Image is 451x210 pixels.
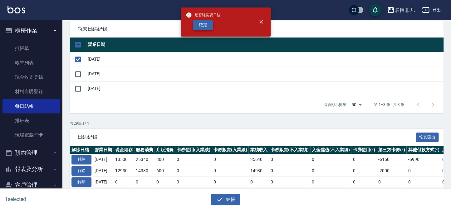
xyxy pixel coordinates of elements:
[175,187,212,199] td: 0
[70,121,444,126] p: 共 29 筆, 1 / 1
[377,176,407,187] td: 0
[248,154,269,165] td: 25640
[186,12,221,18] span: 是否確認要日結
[134,187,155,199] td: 14389
[2,22,60,39] button: 櫃檯作業
[2,145,60,161] button: 預約管理
[310,154,351,165] td: 0
[406,146,441,154] th: 其他付款方式(-)
[351,187,377,199] td: 0
[2,70,60,84] a: 現金收支登錄
[2,56,60,70] a: 帳單列表
[351,154,377,165] td: 0
[154,146,175,154] th: 店販消費
[154,165,175,177] td: 600
[212,165,249,177] td: 0
[77,26,436,32] span: 尚未日結紀錄
[406,165,441,177] td: 0
[93,165,114,177] td: [DATE]
[134,146,155,154] th: 服務消費
[395,6,414,14] div: 名留非凡
[212,154,249,165] td: 0
[269,176,310,187] td: 0
[406,176,441,187] td: 0
[385,4,417,17] button: 名留非凡
[5,195,111,203] h6: 1 selected
[86,81,444,96] td: [DATE]
[349,96,364,113] div: 50
[2,84,60,99] a: 材料自購登錄
[212,176,249,187] td: 0
[212,146,249,154] th: 卡券販賣(入業績)
[310,176,351,187] td: 0
[193,20,213,30] button: 確定
[269,165,310,177] td: 0
[2,128,60,142] a: 現場電腦打卡
[324,102,346,107] p: 每頁顯示數量
[93,146,114,154] th: 營業日期
[377,154,407,165] td: -6150
[134,165,155,177] td: 14330
[93,187,114,199] td: [DATE]
[2,113,60,128] a: 排班表
[310,146,351,154] th: 入金儲值(不入業績)
[248,165,269,177] td: 14930
[377,165,407,177] td: -2000
[248,187,269,199] td: 14989
[369,4,381,16] button: save
[86,67,444,81] td: [DATE]
[419,4,444,16] button: 登出
[377,146,407,154] th: 第三方卡券(-)
[351,146,377,154] th: 卡券使用(-)
[248,146,269,154] th: 業績收入
[154,154,175,165] td: 300
[211,194,240,205] button: 結帳
[248,176,269,187] td: 0
[134,154,155,165] td: 25340
[351,176,377,187] td: 0
[175,176,212,187] td: 0
[114,176,134,187] td: 0
[86,52,444,67] td: [DATE]
[2,161,60,177] button: 報表及分析
[269,146,310,154] th: 卡券販賣(不入業績)
[254,15,268,29] button: close
[310,165,351,177] td: 0
[310,187,351,199] td: 0
[406,187,441,199] td: -2139
[154,187,175,199] td: 600
[175,165,212,177] td: 0
[175,146,212,154] th: 卡券使用(入業績)
[7,6,25,13] img: Logo
[374,102,404,107] p: 第 1–3 筆 共 3 筆
[114,146,134,154] th: 現金結存
[416,132,439,142] button: 報表匯出
[351,165,377,177] td: 0
[93,154,114,165] td: [DATE]
[71,155,91,164] button: 解除
[114,187,134,199] td: 10990
[2,177,60,193] button: 客戶管理
[212,187,249,199] td: 0
[175,154,212,165] td: 0
[406,154,441,165] td: -5990
[416,134,439,140] a: 報表匯出
[86,37,444,52] th: 營業日期
[71,166,91,176] button: 解除
[2,41,60,56] a: 打帳單
[134,176,155,187] td: 0
[154,176,175,187] td: 0
[377,187,407,199] td: -1800
[77,134,416,140] span: 日結紀錄
[2,99,60,113] a: 每日結帳
[269,187,310,199] td: 0
[70,146,93,154] th: 解除日結
[114,165,134,177] td: 12930
[93,176,114,187] td: [DATE]
[114,154,134,165] td: 13500
[71,177,91,187] button: 解除
[269,154,310,165] td: 0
